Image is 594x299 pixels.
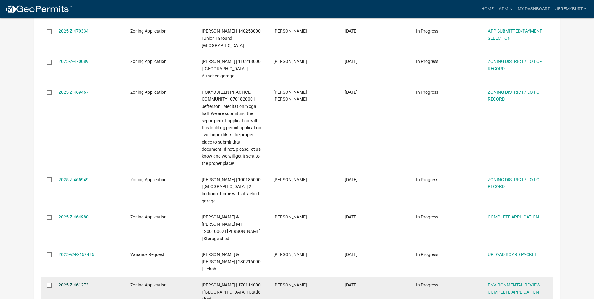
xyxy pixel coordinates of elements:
span: DAVIDSON,MARK | 100185000 | Money Creek | 2 bedroom home with attached garage [202,177,261,203]
span: BISSEN,DONALD E & SANDRA K | 230216000 | Hokah [202,252,261,271]
span: 08/27/2025 [345,59,358,64]
a: 2025-Z-465949 [59,177,89,182]
a: UPLOAD BOARD PACKET [488,252,537,257]
span: Zoning Application [130,59,167,64]
a: 2025-Z-470334 [59,29,89,34]
span: Zoning Application [130,177,167,182]
span: 08/19/2025 [345,177,358,182]
a: Admin [496,3,515,15]
a: 2025-Z-469467 [59,90,89,95]
span: Zoning Application [130,29,167,34]
span: In Progress [416,29,438,34]
a: 2025-Z-470089 [59,59,89,64]
a: ZONING DISTRICT / LOT OF RECORD [488,59,542,71]
span: In Progress [416,252,438,257]
span: mark davidson [273,177,307,182]
a: Home [479,3,496,15]
span: Matt Feldmeier [273,282,307,287]
span: 08/27/2025 [345,29,358,34]
span: In Progress [416,59,438,64]
a: ZONING DISTRICT / LOT OF RECORD [488,90,542,102]
span: In Progress [416,282,438,287]
span: 08/26/2025 [345,90,358,95]
span: Aaron Vincent Auger [273,214,307,219]
span: Zoning Application [130,282,167,287]
span: 08/08/2025 [345,282,358,287]
a: 2025-VAR-462486 [59,252,94,257]
a: 2025-Z-461273 [59,282,89,287]
span: MEYER,CLINT | 110218000 | Mound Prairie | Attached garage [202,59,261,78]
a: JeremyBurt [553,3,589,15]
span: Zoning Application [130,214,167,219]
span: Clint Meyer [273,59,307,64]
span: Adam Steele [273,252,307,257]
a: My Dashboard [515,3,553,15]
span: TOSTENSON,BRIAN M | 140258000 | Union | Ground Mount Solar Array [202,29,261,48]
a: ZONING DISTRICT / LOT OF RECORD [488,177,542,189]
span: Variance Request [130,252,164,257]
span: Gage Myers [273,90,307,102]
a: COMPLETE APPLICATION [488,214,539,219]
span: 08/12/2025 [345,252,358,257]
span: In Progress [416,214,438,219]
span: 08/17/2025 [345,214,358,219]
a: 2025-Z-464980 [59,214,89,219]
a: ENVIRONMENTAL REVIEW [488,282,540,287]
span: In Progress [416,177,438,182]
span: HOKYOJI ZEN PRACTICE COMMUNITY | 070182000 | Jefferson | Meditation/Yoga hall. We are submitting ... [202,90,261,166]
a: APP SUBMITTED/PAYMENT SELECTION [488,29,542,41]
span: Brian Tostenson [273,29,307,34]
span: Zoning Application [130,90,167,95]
span: AUGER,AARON V & JANELL M | 120010002 | Sheldon | Storage shed [202,214,261,241]
span: In Progress [416,90,438,95]
a: COMPLETE APPLICATION [488,290,539,295]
